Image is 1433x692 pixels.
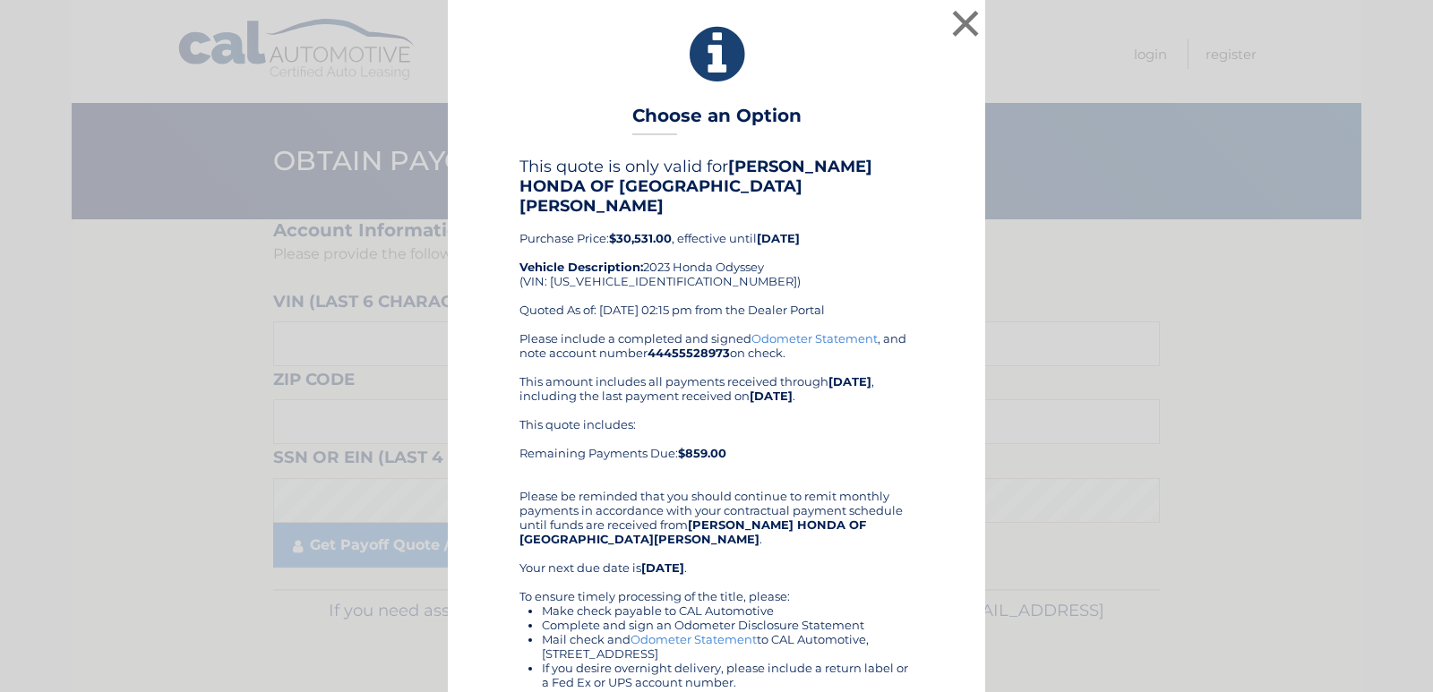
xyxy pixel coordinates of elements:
[542,618,914,632] li: Complete and sign an Odometer Disclosure Statement
[632,105,802,136] h3: Choose an Option
[757,231,800,245] b: [DATE]
[751,331,878,346] a: Odometer Statement
[542,661,914,689] li: If you desire overnight delivery, please include a return label or a Fed Ex or UPS account number.
[519,157,872,216] b: [PERSON_NAME] HONDA OF [GEOGRAPHIC_DATA][PERSON_NAME]
[641,560,684,575] b: [DATE]
[542,603,914,618] li: Make check payable to CAL Automotive
[519,260,643,274] strong: Vehicle Description:
[828,374,871,389] b: [DATE]
[678,446,726,460] b: $859.00
[631,632,757,646] a: Odometer Statement
[519,417,914,474] div: This quote includes: Remaining Payments Due:
[648,346,730,360] b: 44455528973
[750,389,793,403] b: [DATE]
[519,517,866,546] b: [PERSON_NAME] HONDA OF [GEOGRAPHIC_DATA][PERSON_NAME]
[519,157,914,330] div: Purchase Price: , effective until 2023 Honda Odyssey (VIN: [US_VEHICLE_IDENTIFICATION_NUMBER]) Qu...
[542,632,914,661] li: Mail check and to CAL Automotive, [STREET_ADDRESS]
[519,157,914,216] h4: This quote is only valid for
[948,5,983,41] button: ×
[609,231,672,245] b: $30,531.00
